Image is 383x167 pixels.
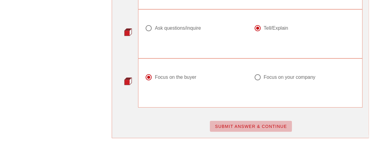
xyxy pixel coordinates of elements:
div: Ask questions/inquire [155,25,201,31]
img: question-bullet-actve.png [124,77,132,85]
button: SUBMIT ANSWER & CONTINUE [210,121,292,132]
div: Tell/Explain [264,25,288,31]
div: Focus on the buyer [155,74,196,80]
img: question-bullet-actve.png [124,28,132,36]
span: SUBMIT ANSWER & CONTINUE [215,124,287,129]
div: Focus on your company [264,74,315,80]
